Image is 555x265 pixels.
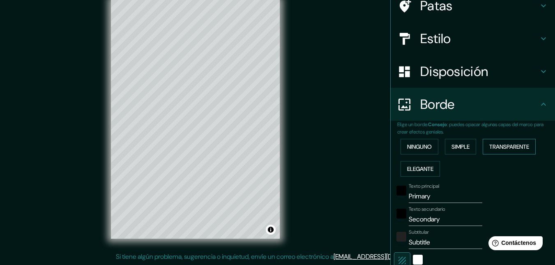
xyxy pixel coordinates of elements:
[391,55,555,88] div: Disposición
[420,30,451,47] font: Estilo
[407,143,432,150] font: Ninguno
[483,139,536,154] button: Transparente
[428,121,447,128] font: Consejo
[420,63,488,80] font: Disposición
[407,165,433,173] font: Elegante
[391,88,555,121] div: Borde
[401,161,440,177] button: Elegante
[409,229,429,235] font: Subtitular
[445,139,476,154] button: Simple
[334,252,435,261] a: [EMAIL_ADDRESS][DOMAIN_NAME]
[397,121,428,128] font: Elige un borde.
[396,232,406,242] button: color-222222
[391,22,555,55] div: Estilo
[396,186,406,196] button: negro
[451,143,470,150] font: Simple
[266,225,276,235] button: Activar o desactivar atribución
[409,183,439,189] font: Texto principal
[420,96,455,113] font: Borde
[396,209,406,219] button: negro
[482,233,546,256] iframe: Lanzador de widgets de ayuda
[409,206,445,212] font: Texto secundario
[401,139,438,154] button: Ninguno
[116,252,334,261] font: Si tiene algún problema, sugerencia o inquietud, envíe un correo electrónico a
[413,255,423,265] button: blanco
[489,143,529,150] font: Transparente
[397,121,543,135] font: : puedes opacar algunas capas del marco para crear efectos geniales.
